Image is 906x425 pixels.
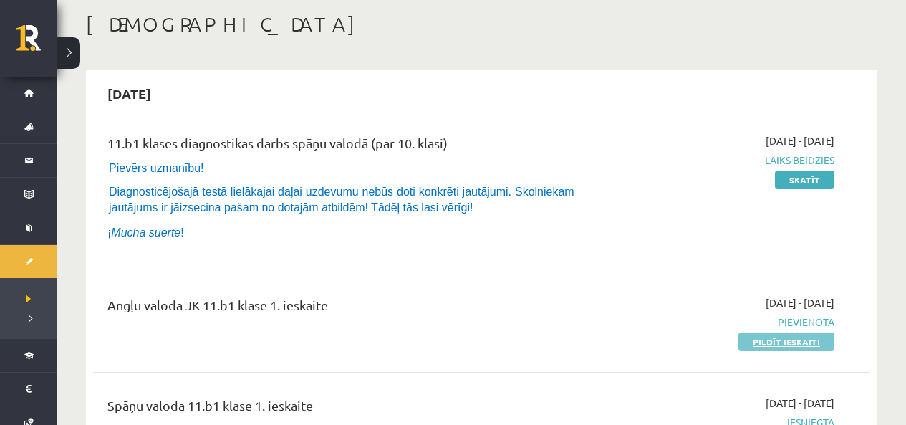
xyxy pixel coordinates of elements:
[109,162,204,174] span: Pievērs uzmanību!
[93,77,165,110] h2: [DATE]
[607,153,834,168] span: Laiks beidzies
[111,226,180,239] i: Mucha suerte
[109,186,574,214] span: Diagnosticējošajā testā lielākajai daļai uzdevumu nebūs doti konkrēti jautājumi. Skolniekam jautā...
[107,133,585,160] div: 11.b1 klases diagnostikas darbs spāņu valodā (par 10. klasi)
[107,295,585,322] div: Angļu valoda JK 11.b1 klase 1. ieskaite
[775,171,834,189] a: Skatīt
[607,315,834,330] span: Pievienota
[766,133,834,148] span: [DATE] - [DATE]
[107,396,585,422] div: Spāņu valoda 11.b1 klase 1. ieskaite
[738,333,834,351] a: Pildīt ieskaiti
[766,295,834,310] span: [DATE] - [DATE]
[86,12,877,37] h1: [DEMOGRAPHIC_DATA]
[16,25,57,61] a: Rīgas 1. Tālmācības vidusskola
[766,396,834,411] span: [DATE] - [DATE]
[107,226,184,239] span: ¡ !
